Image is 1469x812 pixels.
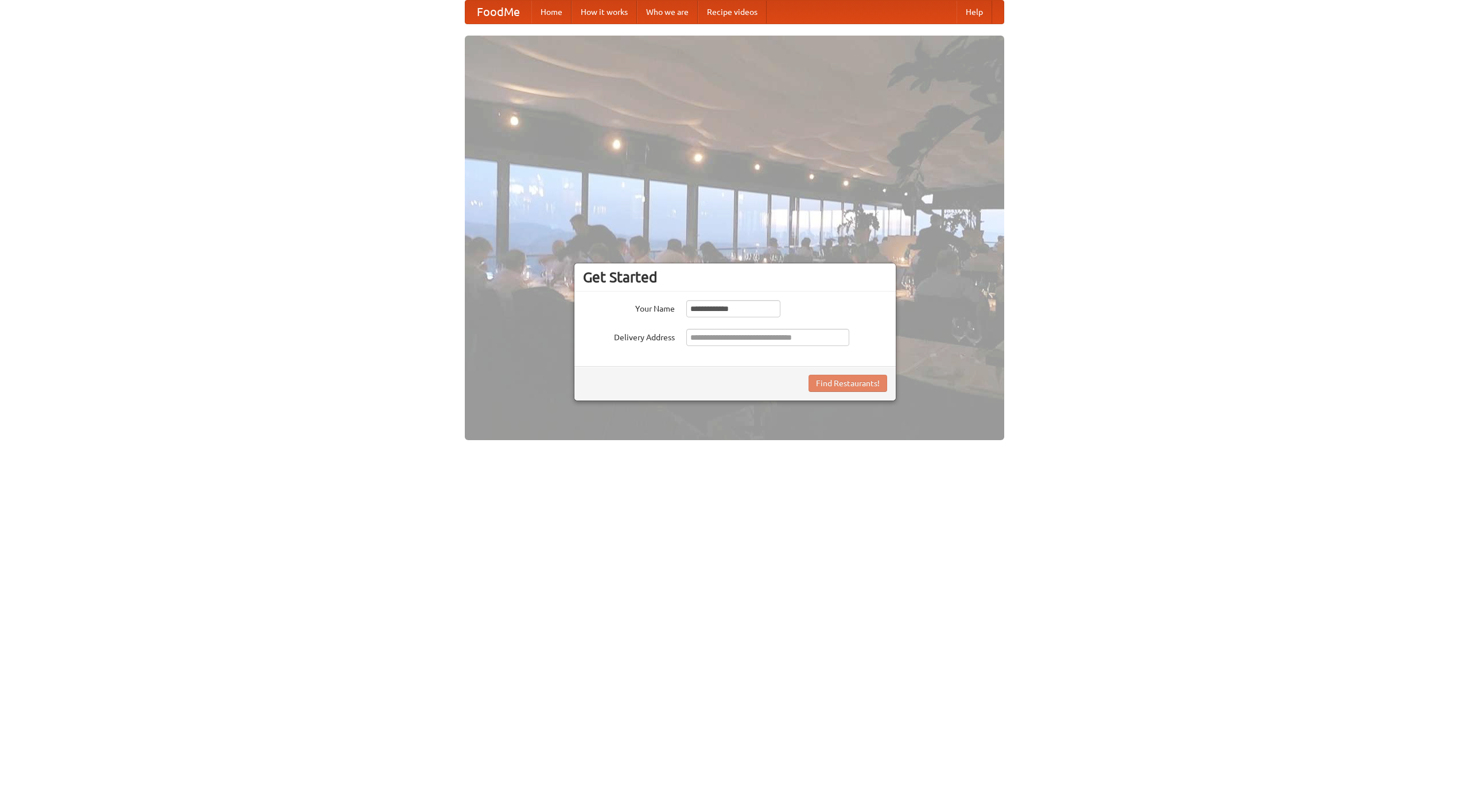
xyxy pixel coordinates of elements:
a: FoodMe [465,1,531,24]
a: How it works [572,1,637,24]
label: Your Name [583,300,675,314]
label: Delivery Address [583,329,675,343]
a: Recipe videos [698,1,767,24]
a: Home [531,1,572,24]
a: Who we are [637,1,698,24]
h3: Get Started [583,269,887,286]
a: Help [957,1,992,24]
button: Find Restaurants! [809,375,887,392]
